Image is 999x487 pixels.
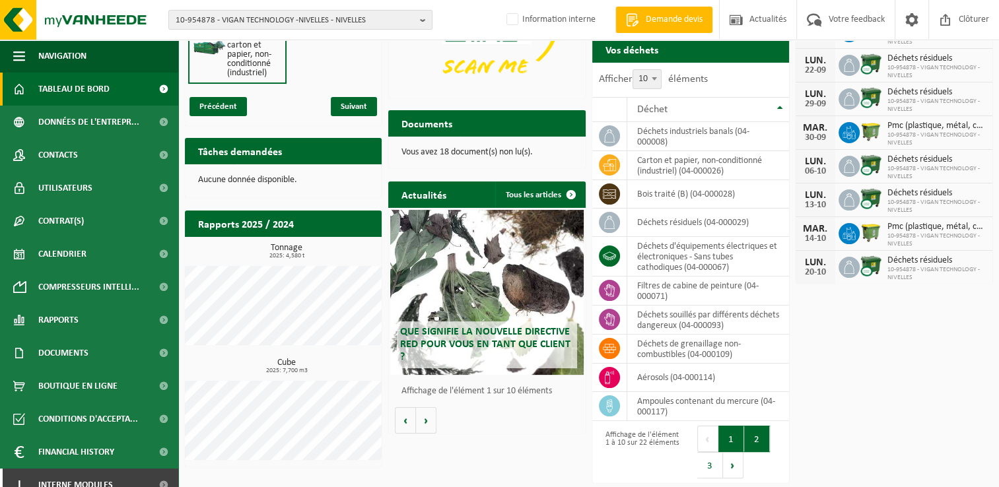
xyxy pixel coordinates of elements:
[38,370,118,403] span: Boutique en ligne
[802,100,829,109] div: 29-09
[860,86,882,109] img: WB-1100-CU
[887,98,986,114] span: 10-954878 - VIGAN TECHNOLOGY -NIVELLES
[860,221,882,243] img: WB-1100-HPE-GN-50
[388,181,460,207] h2: Actualités
[802,66,829,75] div: 22-09
[198,176,368,185] p: Aucune donnée disponible.
[38,139,78,172] span: Contacts
[642,13,706,26] span: Demande devis
[38,172,92,205] span: Utilisateurs
[887,64,986,80] span: 10-954878 - VIGAN TECHNOLOGY -NIVELLES
[395,407,416,434] button: Vorige
[191,368,382,374] span: 2025: 7,700 m3
[38,40,86,73] span: Navigation
[401,148,572,157] p: Vous avez 18 document(s) non lu(s).
[723,452,743,478] button: Next
[38,106,139,139] span: Données de l'entrepr...
[887,87,986,98] span: Déchets résiduels
[627,364,789,392] td: aérosols (04-000114)
[38,304,79,337] span: Rapports
[38,73,110,106] span: Tableau de bord
[633,70,661,88] span: 10
[887,53,986,64] span: Déchets résiduels
[599,74,708,84] label: Afficher éléments
[887,232,986,248] span: 10-954878 - VIGAN TECHNOLOGY -NIVELLES
[227,41,281,78] h4: carton et papier, non-conditionné (industriel)
[400,327,570,362] span: Que signifie la nouvelle directive RED pour vous en tant que client ?
[887,165,986,181] span: 10-954878 - VIGAN TECHNOLOGY -NIVELLES
[887,222,986,232] span: Pmc (plastique, métal, carton boisson) (industriel)
[615,7,712,33] a: Demande devis
[627,237,789,276] td: déchets d'équipements électriques et électroniques - Sans tubes cathodiques (04-000067)
[802,224,829,234] div: MAR.
[860,255,882,277] img: WB-1100-CU
[627,151,789,180] td: carton et papier, non-conditionné (industriel) (04-000026)
[887,154,986,165] span: Déchets résiduels
[38,337,88,370] span: Documents
[718,426,744,452] button: 1
[802,156,829,167] div: LUN.
[802,133,829,143] div: 30-09
[802,89,829,100] div: LUN.
[887,266,986,282] span: 10-954878 - VIGAN TECHNOLOGY -NIVELLES
[802,257,829,268] div: LUN.
[504,10,596,30] label: Information interne
[38,436,114,469] span: Financial History
[802,167,829,176] div: 06-10
[802,123,829,133] div: MAR.
[191,253,382,259] span: 2025: 4,580 t
[401,387,578,396] p: Affichage de l'élément 1 sur 10 éléments
[627,306,789,335] td: déchets souillés par différents déchets dangereux (04-000093)
[185,138,295,164] h2: Tâches demandées
[887,131,986,147] span: 10-954878 - VIGAN TECHNOLOGY -NIVELLES
[802,201,829,210] div: 13-10
[168,10,432,30] button: 10-954878 - VIGAN TECHNOLOGY -NIVELLES - NIVELLES
[744,426,770,452] button: 2
[495,181,584,208] a: Tous les articles
[189,97,247,116] span: Précédent
[802,190,829,201] div: LUN.
[860,154,882,176] img: WB-1100-CU
[331,97,377,116] span: Suivant
[802,55,829,66] div: LUN.
[860,187,882,210] img: WB-1100-CU
[633,69,662,89] span: 10
[416,407,436,434] button: Volgende
[627,209,789,237] td: déchets résiduels (04-000029)
[887,121,986,131] span: Pmc (plastique, métal, carton boisson) (industriel)
[390,210,583,375] a: Que signifie la nouvelle directive RED pour vous en tant que client ?
[802,268,829,277] div: 20-10
[599,424,684,480] div: Affichage de l'élément 1 à 10 sur 22 éléments
[887,199,986,214] span: 10-954878 - VIGAN TECHNOLOGY -NIVELLES
[191,358,382,374] h3: Cube
[191,243,382,259] h3: Tonnage
[38,238,86,271] span: Calendrier
[697,426,718,452] button: Previous
[592,36,672,62] h2: Vos déchets
[38,403,138,436] span: Conditions d'accepta...
[802,234,829,243] div: 14-10
[887,188,986,199] span: Déchets résiduels
[388,110,465,136] h2: Documents
[193,40,226,56] img: HK-XZ-20-GN-01
[38,205,84,238] span: Contrat(s)
[38,271,139,304] span: Compresseurs intelli...
[627,122,789,151] td: déchets industriels banals (04-000008)
[627,180,789,209] td: bois traité (B) (04-000028)
[627,392,789,421] td: ampoules contenant du mercure (04-000117)
[627,335,789,364] td: déchets de grenaillage non-combustibles (04-000109)
[860,120,882,143] img: WB-1100-HPE-GN-50
[627,276,789,306] td: filtres de cabine de peinture (04-000071)
[860,53,882,75] img: WB-1100-CU
[267,236,380,263] a: Consulter les rapports
[887,255,986,266] span: Déchets résiduels
[697,452,723,478] button: 3
[637,104,668,115] span: Déchet
[185,211,307,236] h2: Rapports 2025 / 2024
[176,11,415,30] span: 10-954878 - VIGAN TECHNOLOGY -NIVELLES - NIVELLES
